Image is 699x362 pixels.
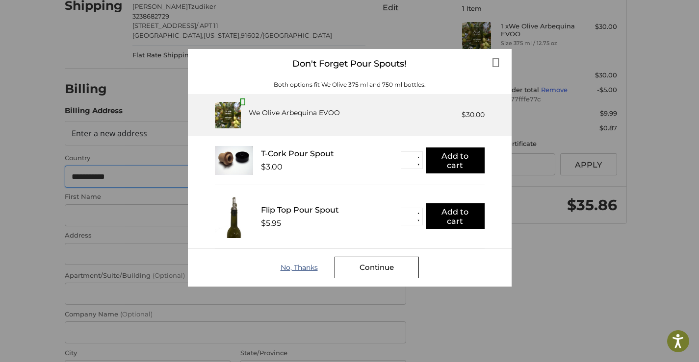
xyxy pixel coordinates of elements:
div: $30.00 [462,110,485,120]
div: Don't Forget Pour Spouts! [188,49,512,79]
div: Continue [335,257,419,278]
div: $3.00 [261,162,283,171]
button: ▲ [415,153,422,161]
p: We're away right now. Please check back later! [14,15,111,23]
div: Flip Top Pour Spout [261,205,401,215]
button: Open LiveChat chat widget [113,13,125,24]
button: Add to cart [426,203,485,229]
button: ▲ [415,210,422,217]
button: Add to cart [426,147,485,173]
button: ▼ [415,217,422,224]
img: FTPS_bottle__43406.1705089544.233.225.jpg [215,195,253,238]
div: We Olive Arbequina EVOO [249,108,340,118]
div: Both options fit We Olive 375 ml and 750 ml bottles. [188,80,512,89]
div: $5.95 [261,218,281,228]
img: T_Cork__22625.1711686153.233.225.jpg [215,146,253,175]
div: T-Cork Pour Spout [261,149,401,158]
div: No, Thanks [281,264,335,271]
button: ▼ [415,161,422,168]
